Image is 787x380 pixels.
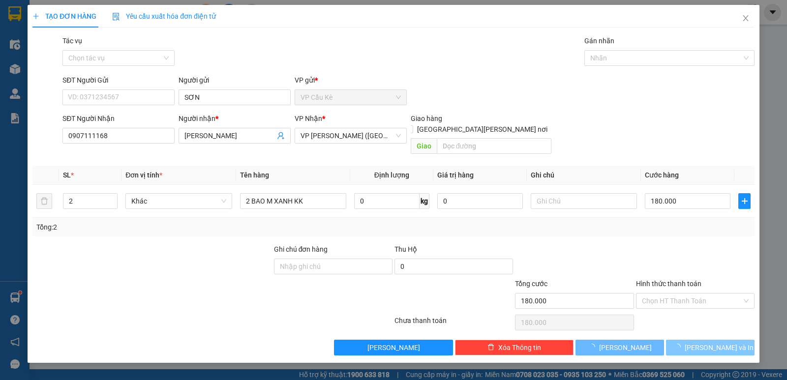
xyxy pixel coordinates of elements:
span: LIỂU [61,19,78,29]
span: Giao hàng [411,115,442,122]
label: Hình thức thanh toán [636,280,701,288]
span: user-add [277,132,285,140]
span: VP Cầu Kè [301,90,401,105]
button: [PERSON_NAME] [334,340,453,355]
input: 0 [437,193,523,209]
span: loading [588,344,599,351]
button: delete [36,193,52,209]
span: [GEOGRAPHIC_DATA][PERSON_NAME] nơi [413,124,551,135]
p: GỬI: [4,19,144,29]
span: Khác [131,194,226,208]
span: plus [739,197,750,205]
span: TẠO ĐƠN HÀNG [32,12,96,20]
span: Yêu cầu xuất hóa đơn điện tử [112,12,216,20]
button: deleteXóa Thông tin [455,340,574,355]
th: Ghi chú [527,166,641,185]
span: Giao [411,138,437,154]
label: Ghi chú đơn hàng [274,245,328,253]
span: loading [674,344,685,351]
span: Tổng cước [515,280,547,288]
span: Tên hàng [240,171,269,179]
label: Tác vụ [62,37,82,45]
div: Người gửi [179,75,291,86]
span: Đơn vị tính [125,171,162,179]
button: Close [732,5,759,32]
div: Người nhận [179,113,291,124]
button: plus [738,193,751,209]
button: [PERSON_NAME] [575,340,664,355]
div: Chưa thanh toán [393,315,514,332]
button: [PERSON_NAME] và In [666,340,755,355]
img: icon [112,13,120,21]
span: kg [420,193,429,209]
input: Ghi chú đơn hàng [274,259,393,274]
span: 0948943685 - [4,53,93,62]
span: Cước hàng [645,171,679,179]
span: Thu Hộ [394,245,417,253]
div: SĐT Người Nhận [62,113,175,124]
span: delete [487,344,494,351]
label: Gán nhãn [584,37,614,45]
span: [PERSON_NAME] [367,342,420,353]
input: Ghi Chú [531,193,637,209]
span: Định lượng [374,171,409,179]
span: Giá trị hàng [437,171,474,179]
div: VP gửi [295,75,407,86]
span: VP Trần Phú (Hàng) [301,128,401,143]
span: SL [63,171,71,179]
p: NHẬN: [4,33,144,52]
span: [PERSON_NAME] [599,342,652,353]
span: VP Cầu Kè - [20,19,78,29]
span: [PERSON_NAME] và In [685,342,754,353]
span: GIAO: [4,64,24,73]
strong: BIÊN NHẬN GỬI HÀNG [33,5,114,15]
span: plus [32,13,39,20]
span: VP [PERSON_NAME] ([GEOGRAPHIC_DATA]) [4,33,99,52]
span: Xóa Thông tin [498,342,541,353]
div: SĐT Người Gửi [62,75,175,86]
input: Dọc đường [437,138,552,154]
span: close [742,14,750,22]
span: BÌNH MINH [53,53,93,62]
input: VD: Bàn, Ghế [240,193,346,209]
span: VP Nhận [295,115,322,122]
div: Tổng: 2 [36,222,304,233]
